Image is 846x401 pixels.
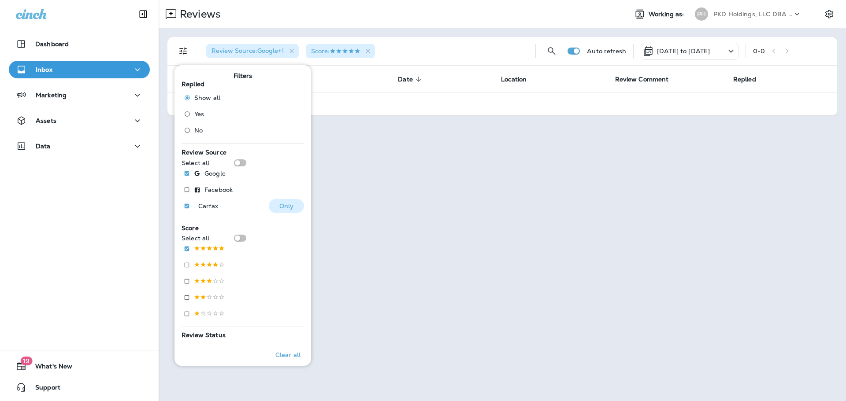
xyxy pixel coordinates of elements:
[615,75,680,83] span: Review Comment
[649,11,686,18] span: Working as:
[311,47,360,55] span: Score :
[206,44,299,58] div: Review Source:Google+1
[753,48,765,55] div: 0 - 0
[9,35,150,53] button: Dashboard
[131,5,156,23] button: Collapse Sidebar
[182,159,209,166] p: Select all
[176,7,221,21] p: Reviews
[174,42,192,60] button: Filters
[9,112,150,129] button: Assets
[204,186,233,193] p: Facebook
[182,224,199,232] span: Score
[713,11,793,18] p: PKD Holdings, LLC DBA Fast Lane Oil Change
[174,60,311,366] div: Filters
[821,6,837,22] button: Settings
[9,61,150,78] button: Inbox
[501,75,538,83] span: Location
[657,48,710,55] p: [DATE] to [DATE]
[194,127,203,134] span: No
[695,7,708,21] div: PH
[398,76,413,83] span: Date
[501,76,527,83] span: Location
[9,137,150,155] button: Data
[615,76,669,83] span: Review Comment
[36,143,51,150] p: Data
[204,170,226,177] p: Google
[733,75,768,83] span: Replied
[36,92,67,99] p: Marketing
[167,92,837,115] td: No results. Try adjusting filters
[198,202,218,210] p: Carfax
[182,331,226,339] span: Review Status
[269,199,304,213] button: Only
[9,379,150,396] button: Support
[275,351,301,358] p: Clear all
[36,66,52,73] p: Inbox
[543,42,560,60] button: Search Reviews
[194,94,220,101] span: Show all
[194,110,204,118] span: Yes
[234,72,252,80] span: Filters
[26,384,60,394] span: Support
[20,357,32,365] span: 19
[9,357,150,375] button: 19What's New
[35,40,69,48] p: Dashboard
[182,80,204,88] span: Replied
[9,86,150,104] button: Marketing
[398,75,424,83] span: Date
[211,47,284,55] span: Review Source : Google +1
[587,48,626,55] p: Auto refresh
[182,148,226,156] span: Review Source
[306,44,375,58] div: Score:5 Stars
[182,235,209,242] p: Select all
[272,344,304,366] button: Clear all
[26,363,72,373] span: What's New
[36,117,56,124] p: Assets
[279,202,294,210] p: Only
[733,76,756,83] span: Replied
